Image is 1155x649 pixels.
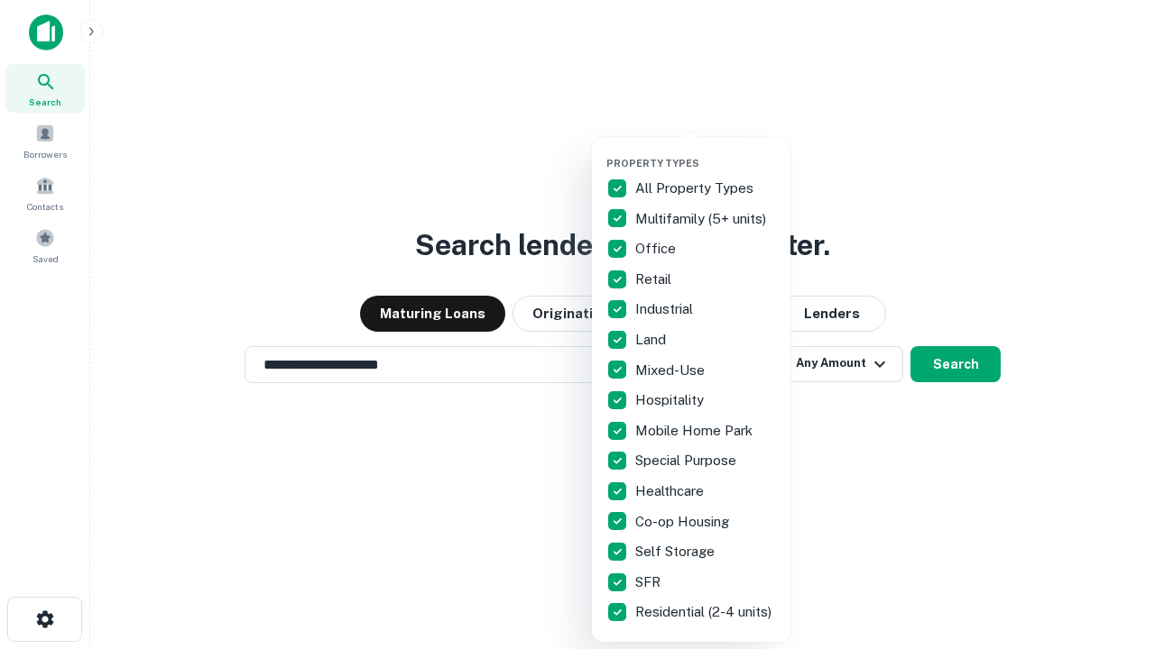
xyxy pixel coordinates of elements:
p: Self Storage [635,541,718,562]
p: Mobile Home Park [635,420,756,442]
p: SFR [635,571,664,593]
p: Multifamily (5+ units) [635,208,770,230]
p: All Property Types [635,178,757,199]
span: Property Types [606,158,699,169]
p: Healthcare [635,480,707,502]
p: Hospitality [635,389,707,411]
p: Mixed-Use [635,360,708,381]
p: Office [635,238,679,260]
p: Retail [635,269,675,290]
p: Land [635,329,670,351]
p: Special Purpose [635,450,740,471]
iframe: Chat Widget [1065,505,1155,591]
p: Residential (2-4 units) [635,601,775,623]
p: Industrial [635,298,697,320]
p: Co-op Housing [635,511,733,533]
